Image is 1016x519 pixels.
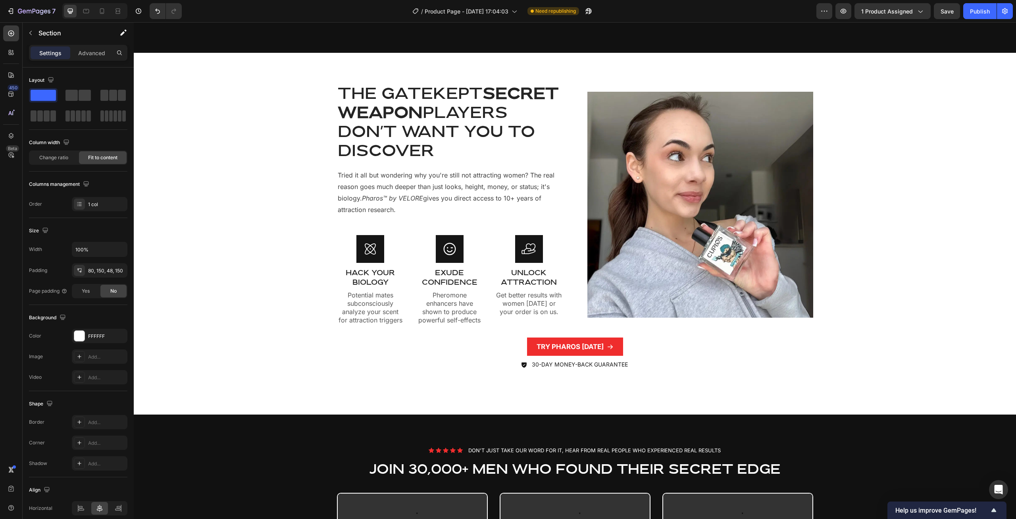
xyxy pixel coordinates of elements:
[228,172,289,180] i: Pharos™ by VELORE
[403,320,470,329] p: TRY PHAROS [DATE]
[88,460,125,467] div: Add...
[283,269,349,302] p: Pheromone enhancers have shown to produce powerful self-effects
[895,505,999,515] button: Show survey - Help us improve GemPages!
[398,337,494,347] p: 30-DAY MONEY-BACK GUARANTEE
[362,246,429,266] h3: UNLOCK ATTRACTION
[29,332,41,340] div: Color
[854,3,931,19] button: 1 product assigned
[454,69,679,295] img: gempages_535319184205153300-5ac5935e-3b73-4740-ba79-12cbab20ed9f.webp
[29,374,42,381] div: Video
[29,137,71,148] div: Column width
[29,313,67,323] div: Background
[39,49,62,57] p: Settings
[335,425,587,432] p: DON't just take our word for it, hear from real people who experienced real results
[88,374,125,381] div: Add...
[282,246,350,266] h3: EXUDE CONFIDENCE
[29,75,56,86] div: Layout
[963,3,997,19] button: Publish
[204,147,428,193] p: Tried it all but wondering why you're still not attracting women? The real reason goes much deepe...
[203,62,429,140] h2: THE GATEKEPT PLAYERS DON'T WANT YOU TO DISCOVER
[362,269,428,293] p: Get better results with women [DATE] or your order is on us.
[29,505,52,512] div: Horizontal
[88,353,125,361] div: Add...
[29,226,50,236] div: Size
[970,7,990,15] div: Publish
[29,399,54,409] div: Shape
[150,3,182,19] div: Undo/Redo
[29,201,42,208] div: Order
[72,242,127,257] input: Auto
[52,6,56,16] p: 7
[8,85,19,91] div: 450
[88,440,125,447] div: Add...
[88,267,125,274] div: 80, 150, 48, 150
[393,315,489,334] button: <p>TRY PHAROS TODAY</p>
[88,419,125,426] div: Add...
[861,7,913,15] span: 1 product assigned
[29,439,45,446] div: Corner
[6,145,19,152] div: Beta
[989,480,1008,499] div: Open Intercom Messenger
[535,8,576,15] span: Need republishing
[110,287,117,295] span: No
[895,507,989,514] span: Help us improve GemPages!
[134,22,1016,519] iframe: Design area
[29,419,44,426] div: Border
[88,333,125,340] div: FFFFFF
[941,8,954,15] span: Save
[29,460,47,467] div: Shadow
[204,269,270,302] p: Potential mates subconsciously analyze your scent for attraction triggers
[29,485,52,496] div: Align
[29,246,42,253] div: Width
[29,179,91,190] div: Columns management
[39,154,68,161] span: Change ratio
[934,3,960,19] button: Save
[29,287,67,295] div: Page padding
[88,154,117,161] span: Fit to content
[88,201,125,208] div: 1 col
[29,353,43,360] div: Image
[78,49,105,57] p: Advanced
[421,7,423,15] span: /
[29,267,47,274] div: Padding
[3,3,59,19] button: 7
[38,28,104,38] p: Section
[425,7,508,15] span: Product Page - [DATE] 17:04:03
[203,439,679,458] h2: JOIN 30,000+ MEN WHO FOUND THEIR SECRET EDGE
[203,246,271,266] h3: HACK YOUR BIOLOGY
[82,287,90,295] span: Yes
